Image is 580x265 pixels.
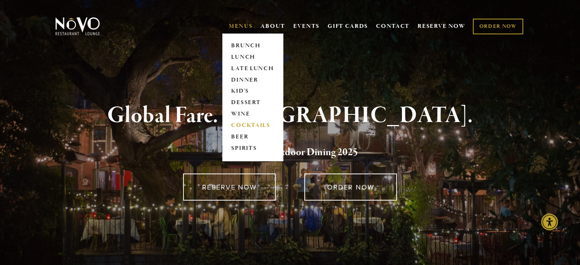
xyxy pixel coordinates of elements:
[229,51,276,63] a: LUNCH
[304,173,397,201] a: ORDER NOW
[229,132,276,143] a: BEER
[229,86,276,97] a: KID'S
[68,145,513,161] h2: 5
[229,22,253,30] a: MENUS
[541,214,558,230] div: Accessibility Menu
[418,19,466,34] a: RESERVE NOW
[54,17,101,36] img: Novo Restaurant &amp; Lounge
[229,109,276,120] a: WINE
[222,146,353,160] a: Voted Best Outdoor Dining 202
[260,22,285,30] a: ABOUT
[229,40,276,51] a: BRUNCH
[229,97,276,109] a: DESSERT
[229,120,276,132] a: COCKTAILS
[229,63,276,74] a: LATE LUNCH
[376,19,410,34] a: CONTACT
[229,143,276,154] a: SPIRITS
[107,101,473,130] strong: Global Fare. [GEOGRAPHIC_DATA].
[183,173,276,201] a: RESERVE NOW
[473,19,523,34] a: ORDER NOW
[328,19,368,34] a: GIFT CARDS
[293,22,320,30] a: EVENTS
[229,74,276,86] a: DINNER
